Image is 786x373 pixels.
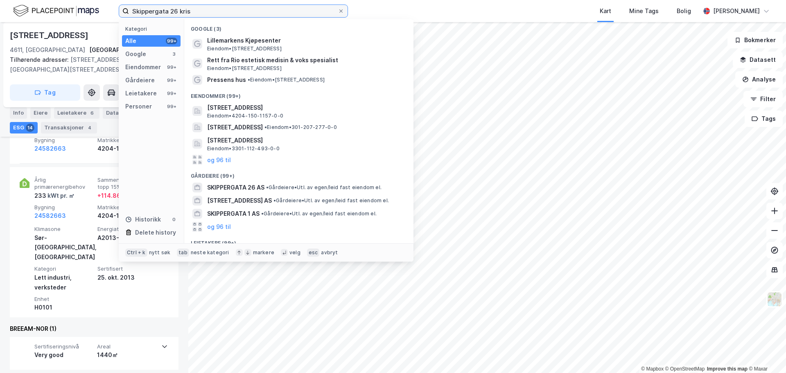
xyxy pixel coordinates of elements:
[97,233,157,243] div: A2013-383001
[207,196,272,206] span: [STREET_ADDRESS] AS
[10,324,178,334] div: BREEAM-NOR (1)
[10,84,80,101] button: Tag
[207,103,404,113] span: [STREET_ADDRESS]
[207,183,264,192] span: SKIPPERGATA 26 AS
[166,103,177,110] div: 99+
[34,211,66,221] button: 24582663
[207,222,231,232] button: og 96 til
[184,166,413,181] div: Gårdeiere (99+)
[89,45,178,55] div: [GEOGRAPHIC_DATA], 150/1157
[125,215,161,224] div: Historikk
[207,145,280,152] span: Eiendom • 3301-112-493-0-0
[10,122,38,133] div: ESG
[10,55,172,75] div: [STREET_ADDRESS][GEOGRAPHIC_DATA][STREET_ADDRESS]
[184,233,413,248] div: Leietakere (99+)
[129,5,338,17] input: Søk på adresse, matrikkel, gårdeiere, leietakere eller personer
[125,249,147,257] div: Ctrl + k
[171,51,177,57] div: 3
[184,86,413,101] div: Eiendommer (99+)
[46,191,75,201] div: kWt pr. ㎡
[273,197,276,203] span: •
[34,233,94,262] div: Sør-[GEOGRAPHIC_DATA], [GEOGRAPHIC_DATA]
[207,122,263,132] span: [STREET_ADDRESS]
[97,204,157,211] span: Matrikkel
[207,209,260,219] span: SKIPPERGATA 1 AS
[266,184,269,190] span: •
[149,249,171,256] div: nytt søk
[745,334,786,373] div: Kontrollprogram for chat
[248,77,325,83] span: Eiendom • [STREET_ADDRESS]
[86,124,94,132] div: 4
[125,49,146,59] div: Google
[125,102,152,111] div: Personer
[743,91,783,107] button: Filter
[629,6,659,16] div: Mine Tags
[34,226,94,233] span: Klimasone
[735,71,783,88] button: Analyse
[125,36,136,46] div: Alle
[26,124,34,132] div: 14
[745,111,783,127] button: Tags
[34,303,94,312] div: H0101
[261,210,264,217] span: •
[665,366,705,372] a: OpenStreetMap
[745,334,786,373] iframe: Chat Widget
[273,197,389,204] span: Gårdeiere • Utl. av egen/leid fast eiendom el.
[253,249,274,256] div: markere
[727,32,783,48] button: Bokmerker
[307,249,320,257] div: esc
[207,136,404,145] span: [STREET_ADDRESS]
[767,292,782,307] img: Z
[41,122,97,133] div: Transaksjoner
[97,343,156,350] span: Areal
[88,109,96,117] div: 6
[30,107,51,119] div: Eiere
[641,366,664,372] a: Mapbox
[125,75,155,85] div: Gårdeiere
[97,191,149,201] div: + 114.86 kWt pr. ㎡
[10,29,90,42] div: [STREET_ADDRESS]
[707,366,748,372] a: Improve this map
[34,350,94,360] div: Very good
[264,124,267,130] span: •
[264,124,337,131] span: Eiendom • 301-207-277-0-0
[600,6,611,16] div: Kart
[10,45,85,55] div: 4611, [GEOGRAPHIC_DATA]
[207,55,404,65] span: Rett fra Rio estetisk medisin & voks spesialist
[10,56,70,63] span: Tilhørende adresser:
[34,265,94,272] span: Kategori
[248,77,250,83] span: •
[97,211,157,221] div: 4204-150-1157-0-0
[34,137,94,144] span: Bygning
[97,273,157,283] div: 25. okt. 2013
[207,36,404,45] span: Lillemarkens Kjøpesenter
[34,204,94,211] span: Bygning
[207,155,231,165] button: og 96 til
[166,77,177,84] div: 99+
[166,38,177,44] div: 99+
[34,296,94,303] span: Enhet
[266,184,382,191] span: Gårdeiere • Utl. av egen/leid fast eiendom el.
[125,88,157,98] div: Leietakere
[166,90,177,97] div: 99+
[54,107,99,119] div: Leietakere
[677,6,691,16] div: Bolig
[184,19,413,34] div: Google (3)
[207,65,282,72] span: Eiendom • [STREET_ADDRESS]
[34,273,94,292] div: Lett industri, verksteder
[166,64,177,70] div: 99+
[97,226,157,233] span: Energiattest
[713,6,760,16] div: [PERSON_NAME]
[97,265,157,272] span: Sertifisert
[207,75,246,85] span: Pressens hus
[733,52,783,68] button: Datasett
[171,216,177,223] div: 0
[97,350,156,360] div: 1440㎡
[34,343,94,350] span: Sertifiseringsnivå
[34,176,94,191] span: Årlig primærenergibehov
[97,144,157,154] div: 4204-150-1157-0-0
[125,62,161,72] div: Eiendommer
[135,228,176,237] div: Delete history
[289,249,300,256] div: velg
[125,26,181,32] div: Kategori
